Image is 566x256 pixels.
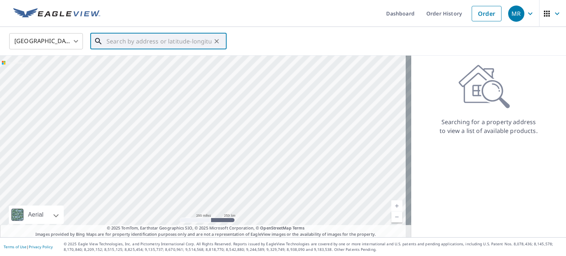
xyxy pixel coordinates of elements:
a: Current Level 5, Zoom In [391,200,402,211]
span: © 2025 TomTom, Earthstar Geographics SIO, © 2025 Microsoft Corporation, © [107,225,305,231]
div: [GEOGRAPHIC_DATA] [9,31,83,52]
a: OpenStreetMap [260,225,291,231]
div: Aerial [26,206,46,224]
img: EV Logo [13,8,100,19]
a: Order [472,6,502,21]
div: Aerial [9,206,64,224]
button: Clear [212,36,222,46]
p: © 2025 Eagle View Technologies, Inc. and Pictometry International Corp. All Rights Reserved. Repo... [64,241,562,252]
a: Terms [293,225,305,231]
p: Searching for a property address to view a list of available products. [439,118,538,135]
a: Privacy Policy [29,244,53,249]
div: MR [508,6,524,22]
p: | [4,245,53,249]
a: Terms of Use [4,244,27,249]
a: Current Level 5, Zoom Out [391,211,402,222]
input: Search by address or latitude-longitude [106,31,212,52]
